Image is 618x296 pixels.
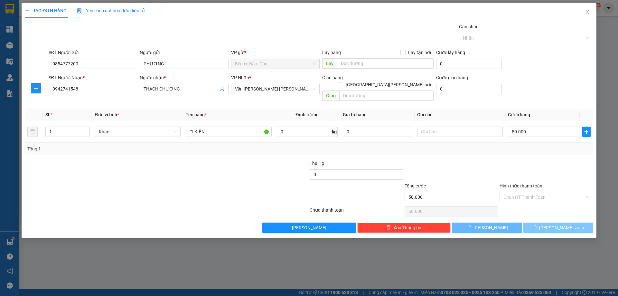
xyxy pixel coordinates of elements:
button: plus [31,83,41,93]
input: Cước giao hàng [436,84,502,94]
label: Hình thức thanh toán [500,183,542,188]
span: Giá trị hàng [343,112,367,117]
div: Tổng: 1 [27,145,239,152]
button: plus [582,127,591,137]
label: Gán nhãn [459,24,479,29]
span: Yêu cầu xuất hóa đơn điện tử [77,8,145,13]
button: delete [27,127,38,137]
span: Khác [99,127,177,137]
div: Người nhận [140,74,228,81]
span: Tổng cước [405,183,426,188]
span: loading [466,225,473,230]
span: phone [37,24,42,29]
th: Ghi chú [415,109,505,121]
span: Lấy [322,58,337,69]
span: Xóa Thông tin [393,224,421,231]
span: plus [25,8,29,13]
span: delete [386,225,391,230]
span: Bến xe Năm Căn [235,59,316,69]
input: Ghi Chú [417,127,503,137]
span: user-add [220,86,225,91]
span: Định lượng [296,112,319,117]
span: loading [532,225,539,230]
span: Lấy hàng [322,50,341,55]
span: plus [583,129,590,134]
div: SĐT Người Gửi [49,49,137,56]
span: TẠO ĐƠN HÀNG [25,8,67,13]
span: Tên hàng [186,112,207,117]
input: Cước lấy hàng [436,59,502,69]
span: [GEOGRAPHIC_DATA][PERSON_NAME] nơi [343,81,434,88]
b: [PERSON_NAME] [37,4,91,12]
span: close [585,9,590,14]
span: Cước hàng [508,112,530,117]
span: Văn phòng Hồ Chí Minh [235,84,316,94]
button: [PERSON_NAME] và In [523,223,593,233]
label: Cước giao hàng [436,75,468,80]
span: SL [45,112,51,117]
button: Close [578,3,596,21]
input: VD: Bàn, Ghế [186,127,271,137]
input: 0 [343,127,412,137]
span: Giao [322,91,339,101]
b: GỬI : Bến xe Năm Căn [3,40,91,51]
input: Dọc đường [339,91,434,101]
span: [PERSON_NAME] [473,224,508,231]
span: Giao hàng [322,75,343,80]
div: Người gửi [140,49,228,56]
li: 02839.63.63.63 [3,22,123,30]
button: deleteXóa Thông tin [357,223,451,233]
span: Thu Hộ [310,161,324,166]
span: plus [31,86,41,91]
label: Cước lấy hàng [436,50,465,55]
span: [PERSON_NAME] và In [539,224,584,231]
span: kg [331,127,338,137]
input: Dọc đường [337,58,434,69]
button: [PERSON_NAME] [262,223,356,233]
span: [PERSON_NAME] [292,224,326,231]
span: Đơn vị tính [95,112,119,117]
img: icon [77,8,82,14]
div: SĐT Người Nhận [49,74,137,81]
button: [PERSON_NAME] [452,223,522,233]
span: Lấy tận nơi [406,49,434,56]
div: VP gửi [231,49,320,56]
span: VP Nhận [231,75,249,80]
li: 85 [PERSON_NAME] [3,14,123,22]
span: environment [37,15,42,21]
div: Chưa thanh toán [309,206,404,218]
